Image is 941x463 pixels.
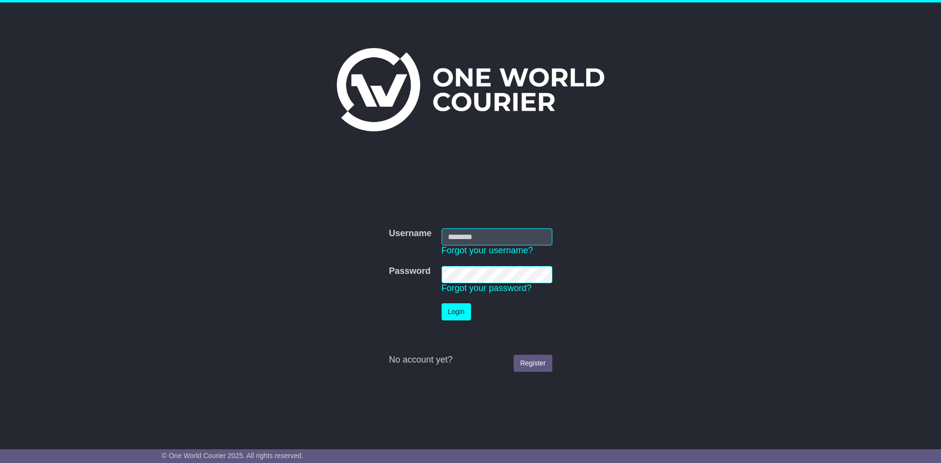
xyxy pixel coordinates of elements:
img: One World [337,48,604,131]
label: Username [389,228,431,239]
button: Login [442,303,471,320]
span: © One World Courier 2025. All rights reserved. [162,452,303,460]
a: Forgot your username? [442,245,533,255]
a: Register [514,355,552,372]
div: No account yet? [389,355,552,366]
label: Password [389,266,430,277]
a: Forgot your password? [442,283,532,293]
